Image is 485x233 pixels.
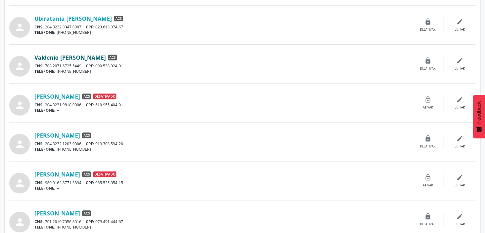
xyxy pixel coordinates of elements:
button: Feedback - Mostrar pesquisa [473,95,485,138]
i: lock_open [424,96,431,103]
div: 204 3231 9810 0006 610.955.404-91 [34,102,412,108]
span: CNS: [34,63,44,69]
div: 980 0162 8771 3394 935.525.054-15 [34,180,412,185]
i: person [14,177,26,189]
div: Ativar [423,105,433,110]
span: ACS [82,171,91,177]
span: ACS [114,16,123,21]
i: edit [456,18,463,25]
div: [PHONE_NUMBER] [34,30,412,35]
i: person [14,139,26,150]
span: CNS: [34,102,44,108]
div: Desativar [420,66,436,71]
i: edit [456,174,463,181]
div: [PHONE_NUMBER] [34,69,412,74]
div: 204 3232 0347 0007 023.618.074-67 [34,24,412,30]
i: lock [424,213,431,220]
span: Desativado [93,171,116,177]
div: Editar [455,105,465,110]
span: TELEFONE: [34,224,55,230]
span: TELEFONE: [34,147,55,152]
span: CPF: [86,63,94,69]
i: edit [456,57,463,64]
div: Desativar [420,222,436,227]
i: person [14,61,26,72]
a: [PERSON_NAME] [34,132,80,139]
span: CPF: [86,102,94,108]
div: Desativar [420,144,436,149]
span: CPF: [86,180,94,185]
a: [PERSON_NAME] [34,93,80,100]
span: Feedback [476,101,482,124]
div: Editar [455,27,465,32]
div: Editar [455,144,465,149]
i: lock_open [424,174,431,181]
div: Editar [455,66,465,71]
span: ACS [82,210,91,216]
a: [PERSON_NAME] [34,171,80,178]
div: Desativar [420,27,436,32]
span: CPF: [86,219,94,224]
i: person [14,100,26,111]
a: [PERSON_NAME] [34,210,80,217]
i: person [14,22,26,33]
div: [PHONE_NUMBER] [34,224,412,230]
span: CPF: [86,24,94,30]
span: TELEFONE: [34,69,55,74]
i: lock [424,18,431,25]
span: TELEFONE: [34,30,55,35]
span: TELEFONE: [34,185,55,191]
span: CNS: [34,24,44,30]
span: CNS: [34,180,44,185]
div: Editar [455,222,465,227]
i: edit [456,213,463,220]
div: -- [34,185,412,191]
div: [PHONE_NUMBER] [34,147,412,152]
a: Valdenio [PERSON_NAME] [34,54,106,61]
span: Desativado [93,94,116,99]
span: ACS [82,94,91,99]
div: -- [34,108,412,113]
span: CNS: [34,141,44,147]
span: CNS: [34,219,44,224]
a: Ubiratania [PERSON_NAME] [34,15,112,22]
i: lock [424,57,431,64]
i: edit [456,135,463,142]
i: person [14,216,26,228]
span: ACS [82,132,91,138]
div: 701 2010 7056 8016 079.491.444-67 [34,219,412,224]
div: Ativar [423,183,433,188]
i: edit [456,96,463,103]
div: 708 2071 6725 5449 090.538.024-01 [34,63,412,69]
i: lock [424,135,431,142]
span: ACS [108,55,117,60]
span: TELEFONE: [34,108,55,113]
div: Editar [455,183,465,188]
div: 204 3232 1203 0006 919.303.594-20 [34,141,412,147]
span: CPF: [86,141,94,147]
